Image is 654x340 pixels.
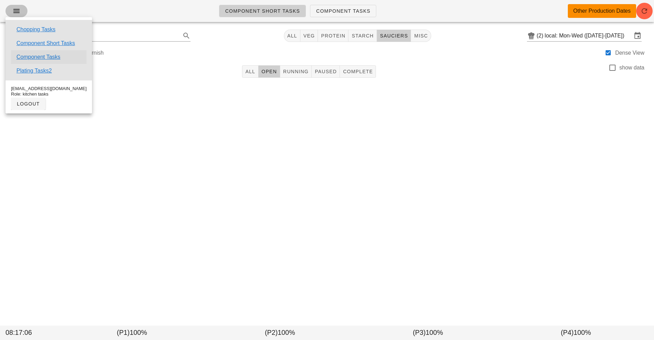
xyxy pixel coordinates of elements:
button: All [284,30,300,42]
a: Component Short Tasks [219,5,306,17]
span: Component Tasks [316,8,370,14]
button: Paused [312,65,340,78]
span: All [245,69,255,74]
button: veg [300,30,318,42]
span: All [287,33,297,39]
button: logout [11,98,45,110]
span: sauciers [380,33,408,39]
span: Open [261,69,277,74]
button: Open [259,65,280,78]
button: Complete [340,65,376,78]
div: Other Production Dates [573,7,631,15]
button: misc [411,30,431,42]
button: Running [280,65,312,78]
a: Plating Tasks2 [16,67,52,75]
label: Dense View [615,50,644,56]
span: starch [351,33,374,39]
a: Component Tasks [16,53,60,61]
span: veg [303,33,315,39]
span: misc [414,33,428,39]
a: Component Short Tasks [16,39,75,47]
button: sauciers [377,30,411,42]
span: Running [283,69,309,74]
span: protein [321,33,345,39]
span: logout [16,101,40,107]
div: [EMAIL_ADDRESS][DOMAIN_NAME] [11,86,87,91]
div: Role: kitchen tasks [11,91,87,97]
span: Component Short Tasks [225,8,300,14]
div: (2) [537,32,545,39]
span: Paused [314,69,337,74]
label: show data [619,64,644,71]
a: Component Tasks [310,5,376,17]
a: Chopping Tasks [16,25,56,34]
button: starch [348,30,377,42]
button: All [242,65,259,78]
button: protein [318,30,348,42]
span: Complete [343,69,373,74]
